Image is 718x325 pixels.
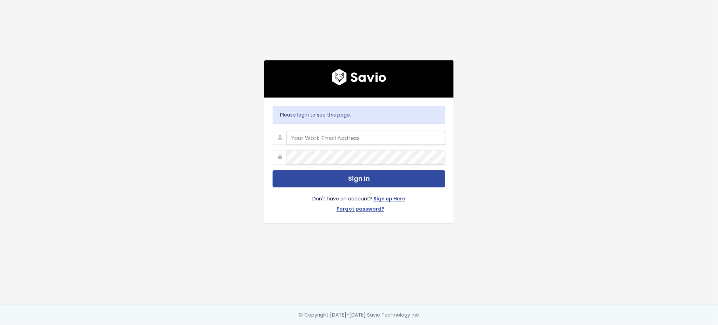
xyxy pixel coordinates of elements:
[299,311,419,319] div: © Copyright [DATE]-[DATE] Savio Technology Inc
[273,170,445,187] button: Sign In
[332,69,386,86] img: logo600x187.a314fd40982d.png
[280,111,438,119] p: Please login to see this page.
[374,194,406,205] a: Sign up Here
[273,187,445,215] div: Don't have an account?
[337,205,384,215] a: Forgot password?
[287,131,445,145] input: Your Work Email Address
